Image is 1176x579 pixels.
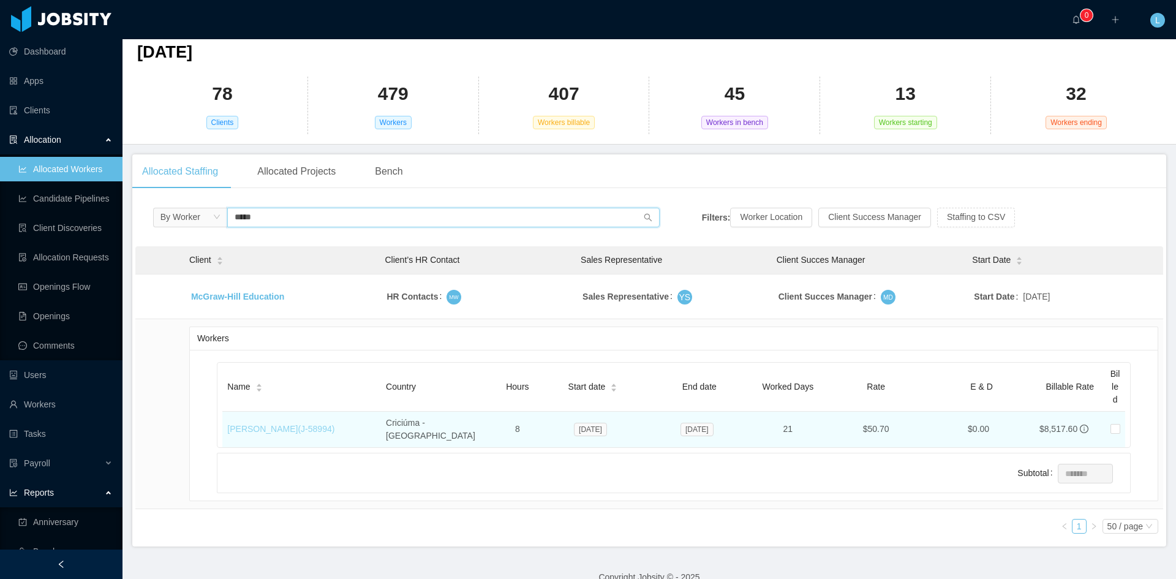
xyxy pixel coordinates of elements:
h2: 32 [1066,81,1086,107]
strong: Filters: [702,212,731,222]
strong: Sales Representative [582,292,669,301]
a: icon: messageComments [18,333,113,358]
div: Allocated Projects [247,154,345,189]
span: E & D [970,382,993,392]
button: Client Success Manager [818,208,931,227]
span: Client [189,254,211,267]
span: Client’s HR Contact [385,255,460,265]
span: YS [679,290,691,305]
h2: 45 [725,81,745,107]
div: Bench [365,154,412,189]
span: Client Succes Manager [777,255,865,265]
div: By Worker [160,208,200,226]
a: icon: line-chartAllocated Workers [18,157,113,181]
span: Billable Rate [1046,382,1094,392]
span: $0.00 [968,424,989,434]
label: Subtotal [1017,468,1057,478]
div: Sort [1016,255,1023,263]
a: McGraw-Hill Education [191,292,284,301]
span: Name [227,380,250,393]
a: icon: carry-outAnniversary [18,510,113,534]
i: icon: plus [1111,15,1120,24]
span: MD [883,292,893,302]
div: 50 / page [1107,520,1143,533]
div: Sort [610,382,617,390]
i: icon: right [1090,523,1098,530]
a: icon: teamBench [18,539,113,564]
a: icon: idcardOpenings Flow [18,274,113,299]
span: Sales Representative [581,255,662,265]
span: Worked Days [762,382,813,392]
span: Start date [568,380,606,393]
div: Sort [216,255,224,263]
span: Workers in bench [701,116,768,129]
span: Hours [506,382,529,392]
i: icon: caret-down [1016,260,1023,263]
span: MW [450,292,459,301]
i: icon: caret-up [1016,255,1023,259]
span: Rate [867,382,885,392]
li: Next Page [1087,519,1101,534]
i: icon: left [1061,523,1068,530]
h2: 13 [895,81,916,107]
a: [PERSON_NAME](J-58994) [227,424,334,434]
td: Criciúma - [GEOGRAPHIC_DATA] [381,412,496,447]
span: Start Date [972,254,1011,267]
div: $8,517.60 [1039,423,1077,436]
div: Workers [197,327,1150,350]
a: icon: robotUsers [9,363,113,387]
span: Reports [24,488,54,498]
i: icon: bell [1072,15,1080,24]
span: Billed [1110,369,1120,404]
span: Clients [206,116,239,129]
button: Staffing to CSV [937,208,1015,227]
i: icon: caret-down [216,260,223,263]
h2: 407 [549,81,579,107]
a: 1 [1072,520,1086,533]
i: icon: caret-up [255,382,262,386]
input: Subtotal [1058,464,1112,483]
i: icon: file-protect [9,459,18,467]
td: $50.70 [823,412,929,447]
li: Previous Page [1057,519,1072,534]
a: icon: appstoreApps [9,69,113,93]
a: icon: file-textOpenings [18,304,113,328]
i: icon: caret-down [611,387,617,390]
div: Sort [255,382,263,390]
i: icon: caret-up [611,382,617,386]
span: Workers ending [1046,116,1107,129]
a: icon: pie-chartDashboard [9,39,113,64]
i: icon: search [644,213,652,222]
li: 1 [1072,519,1087,534]
strong: HR Contacts [387,292,439,301]
span: [DATE] [574,423,607,436]
span: Workers starting [874,116,937,129]
span: [DATE] [137,42,192,61]
strong: Start Date [974,292,1014,301]
span: Allocation [24,135,61,145]
h2: 479 [378,81,409,107]
td: 8 [496,412,540,447]
i: icon: down [213,213,221,222]
span: L [1155,13,1160,28]
strong: Client Succes Manager [778,292,872,301]
div: Allocated Staffing [132,154,228,189]
a: icon: file-searchClient Discoveries [18,216,113,240]
a: icon: line-chartCandidate Pipelines [18,186,113,211]
a: icon: file-doneAllocation Requests [18,245,113,270]
i: icon: caret-up [216,255,223,259]
a: icon: profileTasks [9,422,113,446]
button: Worker Location [730,208,812,227]
span: info-circle [1080,425,1088,433]
i: icon: caret-down [255,387,262,390]
a: icon: auditClients [9,98,113,123]
span: [DATE] [680,423,714,436]
span: End date [682,382,717,392]
i: icon: line-chart [9,488,18,497]
i: icon: down [1145,523,1153,531]
td: 21 [753,412,823,447]
span: Workers billable [533,116,595,129]
span: Country [386,382,416,392]
h2: 78 [212,81,232,107]
span: Workers [375,116,412,129]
